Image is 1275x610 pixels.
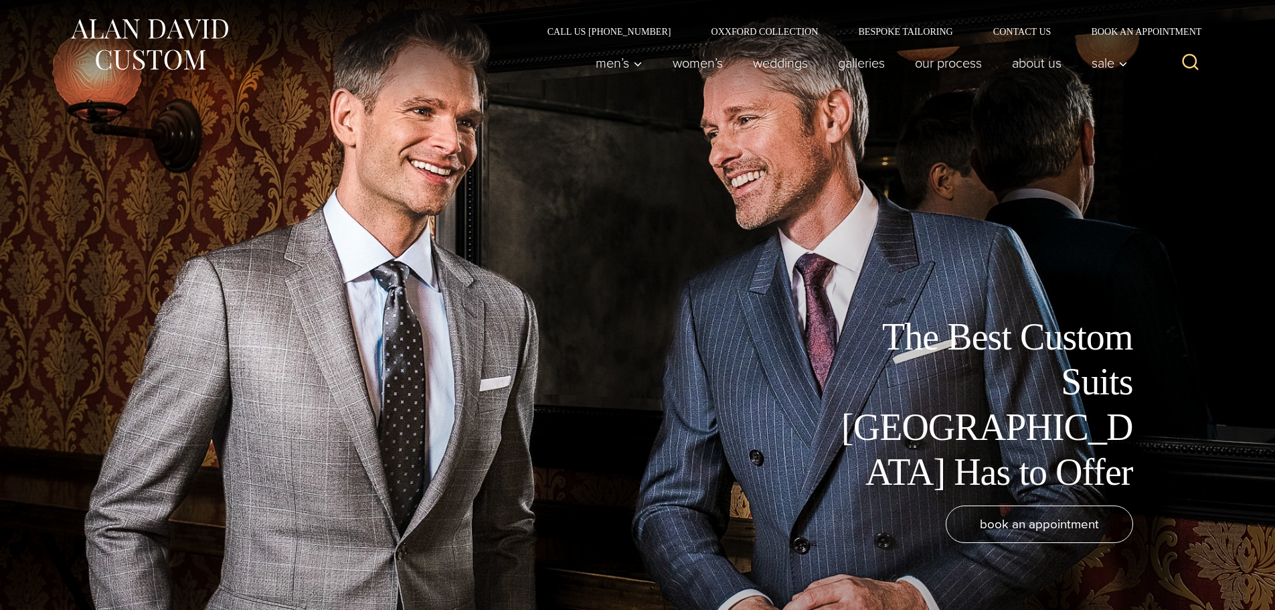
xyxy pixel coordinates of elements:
[596,56,643,70] span: Men’s
[973,27,1072,36] a: Contact Us
[997,50,1076,76] a: About Us
[738,50,823,76] a: weddings
[1092,56,1128,70] span: Sale
[900,50,997,76] a: Our Process
[69,15,230,74] img: Alan David Custom
[691,27,838,36] a: Oxxford Collection
[527,27,691,36] a: Call Us [PHONE_NUMBER]
[838,27,972,36] a: Bespoke Tailoring
[946,506,1133,543] a: book an appointment
[527,27,1207,36] nav: Secondary Navigation
[1071,27,1206,36] a: Book an Appointment
[657,50,738,76] a: Women’s
[580,50,1134,76] nav: Primary Navigation
[1175,47,1207,79] button: View Search Form
[980,514,1099,534] span: book an appointment
[823,50,900,76] a: Galleries
[832,315,1133,495] h1: The Best Custom Suits [GEOGRAPHIC_DATA] Has to Offer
